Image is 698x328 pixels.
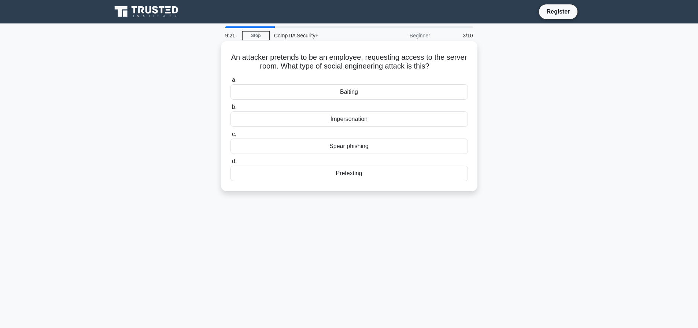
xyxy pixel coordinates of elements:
[230,139,468,154] div: Spear phishing
[232,158,237,164] span: d.
[230,84,468,100] div: Baiting
[370,28,435,43] div: Beginner
[270,28,370,43] div: CompTIA Security+
[232,104,237,110] span: b.
[232,77,237,83] span: a.
[542,7,574,16] a: Register
[232,131,236,137] span: c.
[242,31,270,40] a: Stop
[230,166,468,181] div: Pretexting
[221,28,242,43] div: 9:21
[230,111,468,127] div: Impersonation
[230,53,469,71] h5: An attacker pretends to be an employee, requesting access to the server room. What type of social...
[435,28,477,43] div: 3/10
